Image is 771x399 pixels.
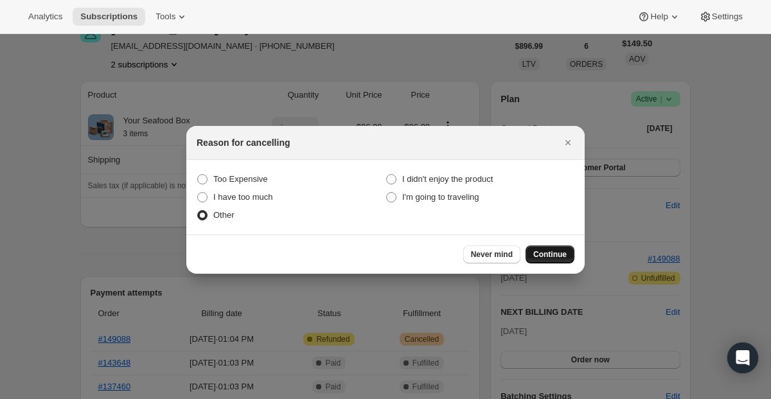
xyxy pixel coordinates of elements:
[463,245,520,263] button: Never mind
[148,8,196,26] button: Tools
[155,12,175,22] span: Tools
[526,245,574,263] button: Continue
[533,249,567,260] span: Continue
[73,8,145,26] button: Subscriptions
[691,8,750,26] button: Settings
[471,249,513,260] span: Never mind
[197,136,290,149] h2: Reason for cancelling
[630,8,688,26] button: Help
[402,174,493,184] span: I didn't enjoy the product
[21,8,70,26] button: Analytics
[559,134,577,152] button: Close
[727,342,758,373] div: Open Intercom Messenger
[213,174,268,184] span: Too Expensive
[213,210,235,220] span: Other
[80,12,137,22] span: Subscriptions
[28,12,62,22] span: Analytics
[712,12,743,22] span: Settings
[650,12,668,22] span: Help
[213,192,273,202] span: I have too much
[402,192,479,202] span: I'm going to traveling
